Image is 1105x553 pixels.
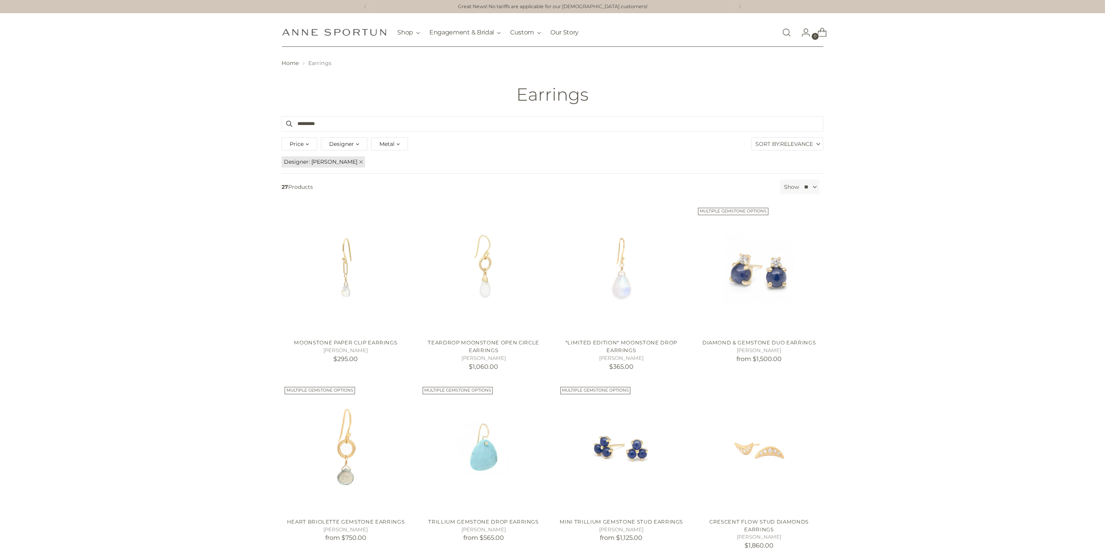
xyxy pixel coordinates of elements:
[428,339,539,353] a: Teardrop Moonstone Open Circle Earrings
[510,24,541,41] button: Custom
[308,60,331,67] span: Earrings
[745,542,774,549] span: $1,860.00
[557,526,685,534] h5: [PERSON_NAME]
[282,59,823,67] nav: breadcrumbs
[420,526,548,534] h5: [PERSON_NAME]
[811,25,827,40] a: Open cart modal
[795,25,811,40] a: Go to the account page
[290,140,304,148] span: Price
[287,519,405,525] a: Heart Briolette Gemstone Earrings
[282,205,410,333] a: Moonstone Paper Clip Earrings
[695,205,823,333] a: Diamond & Gemstone Duo Earrings
[695,347,823,354] h5: [PERSON_NAME]
[329,140,354,148] span: Designer
[560,519,683,525] a: Mini Trillium Gemstone Stud Earrings
[812,33,819,40] span: 0
[284,158,311,166] span: Designer
[282,29,386,36] a: Anne Sportun Fine Jewellery
[334,355,358,363] span: $295.00
[429,519,539,525] a: Trillium Gemstone Drop Earrings
[458,3,647,10] a: Great News! No tariffs are applicable for our [DEMOGRAPHIC_DATA] customers!
[469,363,498,370] span: $1,060.00
[282,116,823,132] input: Search products
[550,24,579,41] a: Our Story
[379,140,395,148] span: Metal
[781,138,813,150] span: Relevance
[695,354,823,364] p: from $1,500.00
[557,354,685,362] h5: [PERSON_NAME]
[282,183,288,190] b: 27
[282,347,410,354] h5: [PERSON_NAME]
[695,384,823,512] img: Crescent Flow Stud Diamonds Earrings - Anne Sportun Fine Jewellery
[752,138,823,150] label: Sort By:Relevance
[420,354,548,362] h5: [PERSON_NAME]
[557,384,685,512] a: Mini Trillium Gemstone Stud Earrings
[420,533,548,543] p: from $565.00
[609,363,634,370] span: $365.00
[282,526,410,534] h5: [PERSON_NAME]
[779,25,794,40] a: Open search modal
[695,533,823,541] h5: [PERSON_NAME]
[557,533,685,543] p: from $1,125.00
[294,339,398,346] a: Moonstone Paper Clip Earrings
[420,384,548,512] a: Trillium Gemstone Drop Earrings
[557,205,685,333] a: *Limited Edition* Moonstone Drop Earrings
[429,24,501,41] button: Engagement & Bridal
[278,180,777,194] span: Products
[420,205,548,333] a: Teardrop Moonstone Open Circle Earrings
[695,384,823,512] a: Crescent Flow Stud Diamonds Earrings
[702,339,816,346] a: Diamond & Gemstone Duo Earrings
[709,519,809,532] a: Crescent Flow Stud Diamonds Earrings
[282,384,410,512] a: Heart Briolette Gemstone Earrings
[398,24,420,41] button: Shop
[282,533,410,543] p: from $750.00
[420,384,548,512] img: Trillium Drop Earrings - Moonstone, Turquoise, or Lapis - Anne Sportun Fine Jewellery
[565,339,677,353] a: *Limited Edition* Moonstone Drop Earrings
[282,60,299,67] a: Home
[311,158,357,165] span: [PERSON_NAME]
[516,85,589,104] h1: Earrings
[784,183,799,191] label: Show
